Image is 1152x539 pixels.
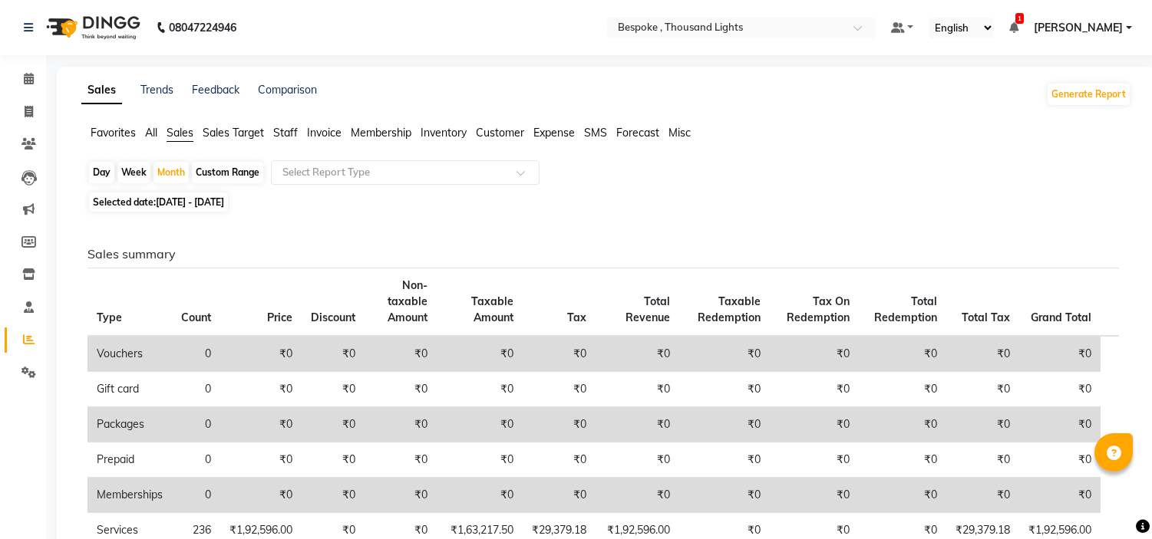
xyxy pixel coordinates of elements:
td: ₹0 [302,478,365,513]
span: Favorites [91,126,136,140]
span: Type [97,311,122,324]
td: ₹0 [946,336,1019,372]
td: Memberships [87,478,172,513]
td: ₹0 [679,372,770,407]
td: 0 [172,478,220,513]
td: ₹0 [220,372,302,407]
span: Forecast [616,126,659,140]
td: ₹0 [220,407,302,442]
td: ₹0 [596,478,679,513]
td: ₹0 [770,478,860,513]
td: ₹0 [523,336,596,372]
span: Total Revenue [626,294,670,324]
td: Gift card [87,372,172,407]
span: 1 [1015,13,1024,24]
td: ₹0 [946,442,1019,478]
td: ₹0 [437,407,523,442]
span: Taxable Redemption [698,294,761,324]
span: Grand Total [1031,311,1091,324]
a: 1 [1009,21,1018,35]
td: ₹0 [1019,336,1101,372]
td: ₹0 [220,336,302,372]
td: ₹0 [365,336,437,372]
td: ₹0 [946,478,1019,513]
td: ₹0 [679,407,770,442]
td: ₹0 [437,478,523,513]
span: Total Tax [962,311,1010,324]
td: ₹0 [523,407,596,442]
td: ₹0 [596,372,679,407]
td: ₹0 [523,478,596,513]
td: ₹0 [365,407,437,442]
td: ₹0 [946,372,1019,407]
span: Count [181,311,211,324]
td: ₹0 [770,336,860,372]
span: All [145,126,157,140]
span: Invoice [307,126,342,140]
td: ₹0 [365,442,437,478]
td: ₹0 [437,372,523,407]
a: Sales [81,77,122,104]
span: Non-taxable Amount [388,278,427,324]
h6: Sales summary [87,247,1119,261]
td: ₹0 [770,442,860,478]
td: ₹0 [859,478,946,513]
td: Prepaid [87,442,172,478]
span: Tax On Redemption [787,294,850,324]
td: ₹0 [1019,442,1101,478]
a: Trends [140,83,173,97]
td: ₹0 [1019,372,1101,407]
td: 0 [172,372,220,407]
td: 0 [172,407,220,442]
iframe: chat widget [1088,478,1137,524]
td: ₹0 [523,372,596,407]
td: ₹0 [946,407,1019,442]
span: Staff [273,126,298,140]
td: ₹0 [1019,407,1101,442]
td: ₹0 [1019,478,1101,513]
td: ₹0 [523,442,596,478]
b: 08047224946 [169,6,236,49]
td: ₹0 [437,336,523,372]
td: 0 [172,442,220,478]
span: Sales [167,126,193,140]
div: Week [117,162,150,183]
td: ₹0 [302,336,365,372]
span: Inventory [421,126,467,140]
td: ₹0 [220,478,302,513]
span: [PERSON_NAME] [1034,20,1123,36]
span: Membership [351,126,411,140]
td: ₹0 [770,407,860,442]
td: ₹0 [302,407,365,442]
span: Taxable Amount [471,294,513,324]
td: 0 [172,336,220,372]
td: ₹0 [859,442,946,478]
div: Custom Range [192,162,263,183]
td: ₹0 [679,442,770,478]
td: ₹0 [596,407,679,442]
td: ₹0 [679,478,770,513]
span: Expense [533,126,575,140]
div: Month [153,162,189,183]
td: ₹0 [770,372,860,407]
td: ₹0 [596,442,679,478]
td: ₹0 [365,372,437,407]
span: Tax [567,311,586,324]
span: Selected date: [89,192,228,212]
span: Price [267,311,292,324]
span: Customer [476,126,524,140]
span: SMS [584,126,607,140]
td: ₹0 [859,372,946,407]
div: Day [89,162,114,183]
td: ₹0 [302,442,365,478]
td: ₹0 [859,336,946,372]
span: Sales Target [203,126,264,140]
button: Generate Report [1048,84,1130,105]
td: ₹0 [365,478,437,513]
a: Comparison [258,83,317,97]
span: [DATE] - [DATE] [156,196,224,208]
td: ₹0 [859,407,946,442]
img: logo [39,6,144,49]
td: ₹0 [437,442,523,478]
a: Feedback [192,83,239,97]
